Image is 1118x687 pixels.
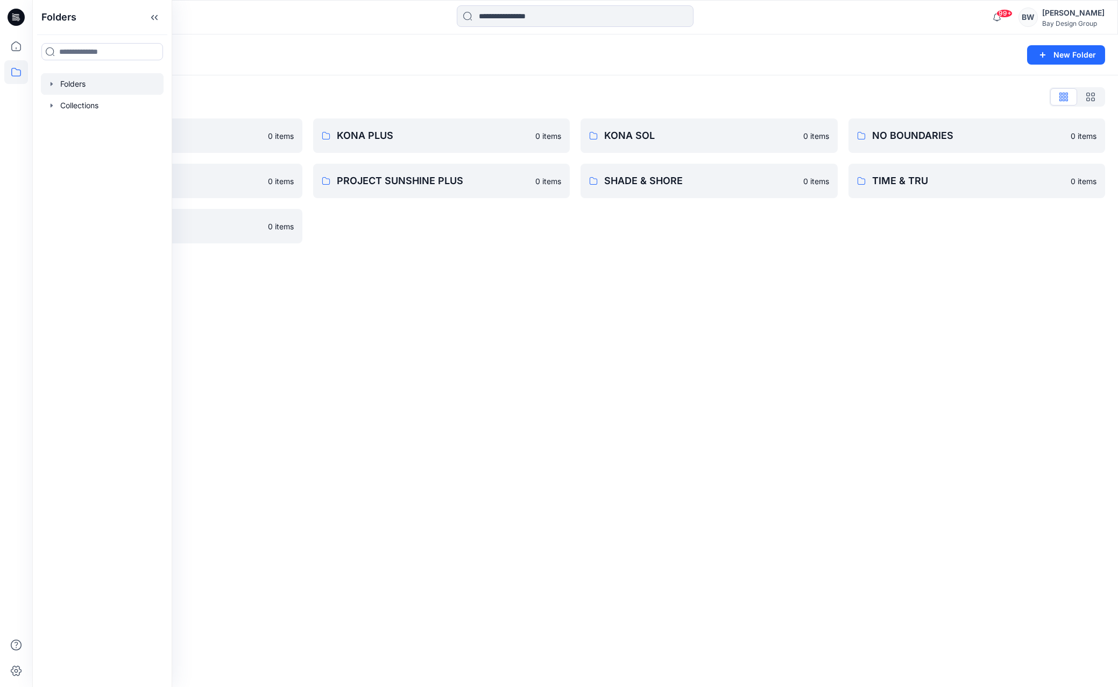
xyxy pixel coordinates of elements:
[803,130,829,142] p: 0 items
[313,164,570,198] a: PROJECT SUNSHINE PLUS0 items
[872,173,1065,188] p: TIME & TRU
[581,164,838,198] a: SHADE & SHORE0 items
[1018,8,1038,27] div: BW
[45,209,302,243] a: WILD FABLE0 items
[1071,130,1096,142] p: 0 items
[1042,6,1105,19] div: [PERSON_NAME]
[604,173,797,188] p: SHADE & SHORE
[848,164,1106,198] a: TIME & TRU0 items
[581,118,838,153] a: KONA SOL0 items
[45,118,302,153] a: DIGITAL ASSETS0 items
[45,164,302,198] a: PROJECT SUNSHINE0 items
[848,118,1106,153] a: NO BOUNDARIES0 items
[268,176,294,187] p: 0 items
[872,128,1065,143] p: NO BOUNDARIES
[337,173,529,188] p: PROJECT SUNSHINE PLUS
[1071,176,1096,187] p: 0 items
[996,9,1013,18] span: 99+
[337,128,529,143] p: KONA PLUS
[1042,19,1105,27] div: Bay Design Group
[268,130,294,142] p: 0 items
[604,128,797,143] p: KONA SOL
[535,130,561,142] p: 0 items
[535,176,561,187] p: 0 items
[268,221,294,232] p: 0 items
[313,118,570,153] a: KONA PLUS0 items
[1027,45,1105,65] button: New Folder
[803,176,829,187] p: 0 items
